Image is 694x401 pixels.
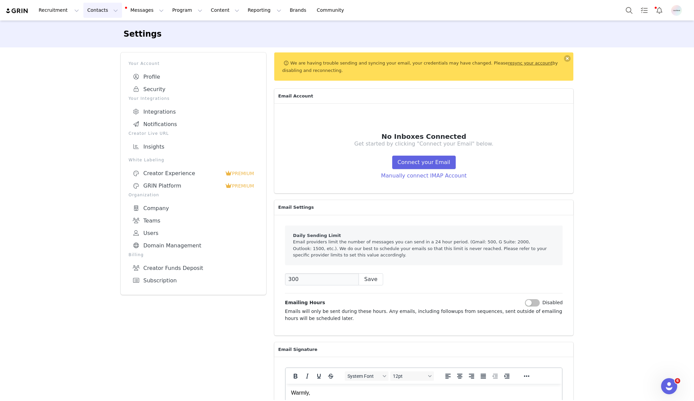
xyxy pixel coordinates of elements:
[129,118,258,130] a: Notifications
[129,202,258,214] a: Company
[392,156,456,169] button: Connect your Email
[286,3,312,18] a: Brands
[285,308,563,322] span: Emails will only be sent during these hours. Any emails, including followups from sequences, sent...
[489,371,501,381] button: Decrease indent
[661,378,677,394] iframe: Intercom live chat
[5,49,151,55] strong: No. 367 position of America's fastest growing companies
[274,89,574,104] p: Email Account
[285,226,563,265] div: Email providers limit the number of messages you can send in a 24 hour period. (Gmail: 500, G Sui...
[35,3,83,18] button: Recruitment
[285,299,325,306] span: Emailing Hours
[313,371,325,381] button: Underline
[675,378,680,384] span: 6
[274,52,574,81] div: We are having trouble sending and syncing your email, your credentials may have changed. Please b...
[290,371,301,381] button: Bold
[348,373,380,379] span: System Font
[129,61,258,67] p: Your Account
[77,42,111,47] span: honoree with
[501,371,513,381] button: Increase indent
[129,157,258,163] p: White Labeling
[129,106,258,118] a: Integrations
[129,167,258,179] a: Creator Experience PREMIUM
[129,130,258,136] p: Creator Live URL
[288,140,560,148] p: Get started by clicking "Connect your Email" below.
[83,3,122,18] button: Contacts
[454,371,465,381] button: Align center
[129,274,258,287] a: Subscription
[5,5,271,79] body: Rich Text Area. Press ALT-0 for help.
[232,171,254,176] span: PREMIUM
[129,95,258,102] p: Your Integrations
[5,5,271,13] p: Warmly,
[390,371,434,381] button: Font sizes
[345,371,389,381] button: Fonts
[652,3,667,18] button: Notifications
[129,214,258,227] a: Teams
[129,227,258,239] a: Users
[5,34,27,40] span: touchland
[129,192,258,198] p: Organization
[288,133,560,140] p: No Inboxes Connected
[442,371,454,381] button: Align left
[301,371,313,381] button: Italic
[129,71,258,83] a: Profile
[622,3,637,18] button: Search
[478,371,489,381] button: Justify
[5,18,271,26] div: Touchland Influencer & Community Team
[232,183,254,189] span: PREMIUM
[129,239,258,252] a: Domain Management
[325,371,336,381] button: Strikethrough
[274,342,574,357] p: Email Signature
[508,61,553,66] a: resync your account
[359,273,383,285] button: Save
[244,3,285,18] button: Reporting
[466,371,477,381] button: Align right
[293,233,341,238] strong: Daily Sending Limit
[313,3,351,18] a: Community
[376,169,472,183] button: Manually connect IMAP Account
[56,42,77,47] a: INC5000
[129,179,258,192] a: GRIN Platform PREMIUM
[5,56,48,62] a: [DOMAIN_NAME]
[671,5,682,16] img: 84cacbd7-38d7-4595-ad18-249860d6b2a6.png
[48,56,50,62] span: |
[207,3,243,18] button: Content
[129,262,258,274] a: Creator Funds Deposit
[5,42,56,47] span: Touchland is a 2023
[50,56,79,62] a: @touchland
[133,170,226,177] div: Creator Experience
[542,299,563,306] span: Disabled
[5,49,158,55] span: 🎉
[521,371,532,381] button: Reveal or hide additional toolbar items
[129,141,258,153] a: Insights
[129,252,258,258] p: Billing
[667,5,689,16] button: Profile
[122,3,168,18] button: Messages
[168,3,206,18] button: Program
[129,83,258,95] a: Security
[133,183,226,189] div: GRIN Platform
[637,3,652,18] a: Tasks
[5,8,29,14] img: grin logo
[274,200,574,215] p: Email Settings
[393,373,426,379] span: 12pt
